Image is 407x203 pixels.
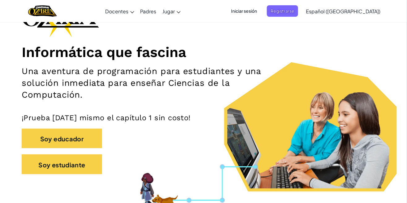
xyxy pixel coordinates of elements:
font: Registrarse [271,8,294,14]
a: Docentes [102,3,137,20]
font: Una aventura de programación para estudiantes y una solución inmediata para enseñar Ciencias de l... [22,66,261,100]
button: Registrarse [267,5,298,17]
font: Soy educador [40,135,84,143]
a: Logotipo de Ozaria de CodeCombat [28,5,57,17]
font: Docentes [105,8,129,15]
a: Jugar [160,3,184,20]
font: Español ([GEOGRAPHIC_DATA]) [306,8,380,15]
button: Soy estudiante [22,154,102,174]
font: Informática que fascina [22,44,186,60]
font: Padres [140,8,156,15]
img: Hogar [28,5,57,17]
font: ¡Prueba [DATE] mismo el capítulo 1 sin costo! [22,113,191,122]
a: Padres [137,3,160,20]
button: Iniciar sesión [227,5,261,17]
font: Iniciar sesión [231,8,257,14]
button: Soy educador [22,129,102,148]
font: Jugar [163,8,175,15]
font: Soy estudiante [38,161,85,169]
a: Español ([GEOGRAPHIC_DATA]) [303,3,383,20]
